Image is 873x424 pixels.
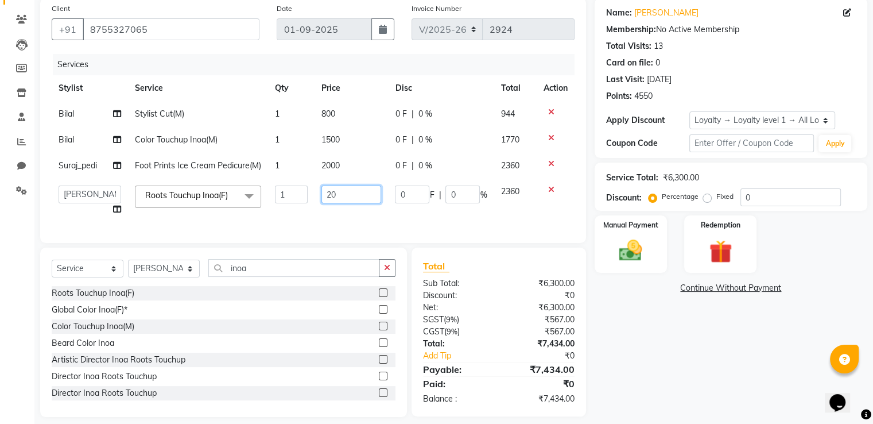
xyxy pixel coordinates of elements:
[411,160,413,172] span: |
[395,160,406,172] span: 0 F
[499,338,583,350] div: ₹7,434.00
[634,7,699,19] a: [PERSON_NAME]
[655,57,660,69] div: 0
[275,160,280,171] span: 1
[135,109,184,119] span: Stylist Cut(M)
[499,326,583,338] div: ₹567.00
[499,363,583,376] div: ₹7,434.00
[689,134,814,152] input: Enter Offer / Coupon Code
[412,3,461,14] label: Invoice Number
[83,18,259,40] input: Search by Name/Mobile/Email/Code
[480,189,487,201] span: %
[499,277,583,290] div: ₹6,300.00
[208,259,379,277] input: Search or Scan
[597,282,865,294] a: Continue Without Payment
[228,190,233,201] a: x
[429,189,434,201] span: F
[499,377,583,391] div: ₹0
[500,160,519,171] span: 2360
[418,160,432,172] span: 0 %
[446,315,457,324] span: 9%
[606,24,656,36] div: Membership:
[52,3,70,14] label: Client
[414,350,513,362] a: Add Tip
[59,109,74,119] span: Bilal
[606,90,632,102] div: Points:
[411,108,413,120] span: |
[52,354,185,366] div: Artistic Director Inoa Roots Touchup
[395,134,406,146] span: 0 F
[494,75,536,101] th: Total
[414,302,499,314] div: Net:
[499,302,583,314] div: ₹6,300.00
[606,172,658,184] div: Service Total:
[663,172,699,184] div: ₹6,300.00
[52,304,127,316] div: Global Color Inoa(F)*
[606,57,653,69] div: Card on file:
[818,135,851,152] button: Apply
[53,54,583,75] div: Services
[414,277,499,290] div: Sub Total:
[418,134,432,146] span: 0 %
[500,186,519,196] span: 2360
[716,191,734,202] label: Fixed
[52,387,157,399] div: Director Inoa Roots Touchup
[128,75,268,101] th: Service
[825,378,862,413] iframe: chat widget
[423,260,449,272] span: Total
[321,109,335,119] span: 800
[702,237,739,266] img: _gift.svg
[423,314,444,325] span: SGST
[52,337,114,349] div: Beard Color Inoa
[52,371,157,383] div: Director Inoa Roots Touchup
[606,137,689,149] div: Coupon Code
[606,74,645,86] div: Last Visit:
[418,108,432,120] span: 0 %
[321,134,340,145] span: 1500
[414,338,499,350] div: Total:
[423,326,444,337] span: CGST
[414,314,499,326] div: ( )
[145,190,228,201] span: Roots Touchup Inoa(F)
[499,393,583,405] div: ₹7,434.00
[606,114,689,126] div: Apply Discount
[634,90,653,102] div: 4550
[414,290,499,302] div: Discount:
[606,24,856,36] div: No Active Membership
[414,377,499,391] div: Paid:
[388,75,494,101] th: Disc
[647,74,672,86] div: [DATE]
[414,326,499,338] div: ( )
[500,134,519,145] span: 1770
[537,75,575,101] th: Action
[499,290,583,302] div: ₹0
[52,287,134,299] div: Roots Touchup Inoa(F)
[275,134,280,145] span: 1
[606,7,632,19] div: Name:
[612,237,649,264] img: _cash.svg
[277,3,292,14] label: Date
[52,18,84,40] button: +91
[52,75,128,101] th: Stylist
[414,363,499,376] div: Payable:
[268,75,315,101] th: Qty
[395,108,406,120] span: 0 F
[59,134,74,145] span: Bilal
[513,350,583,362] div: ₹0
[606,40,651,52] div: Total Visits:
[606,192,642,204] div: Discount:
[654,40,663,52] div: 13
[603,220,658,230] label: Manual Payment
[135,160,261,171] span: Foot Prints Ice Cream Pedicure(M)
[439,189,441,201] span: |
[135,134,218,145] span: Color Touchup Inoa(M)
[315,75,389,101] th: Price
[414,393,499,405] div: Balance :
[275,109,280,119] span: 1
[662,191,699,202] label: Percentage
[499,314,583,326] div: ₹567.00
[447,327,457,336] span: 9%
[59,160,97,171] span: Suraj_pedi
[411,134,413,146] span: |
[701,220,740,230] label: Redemption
